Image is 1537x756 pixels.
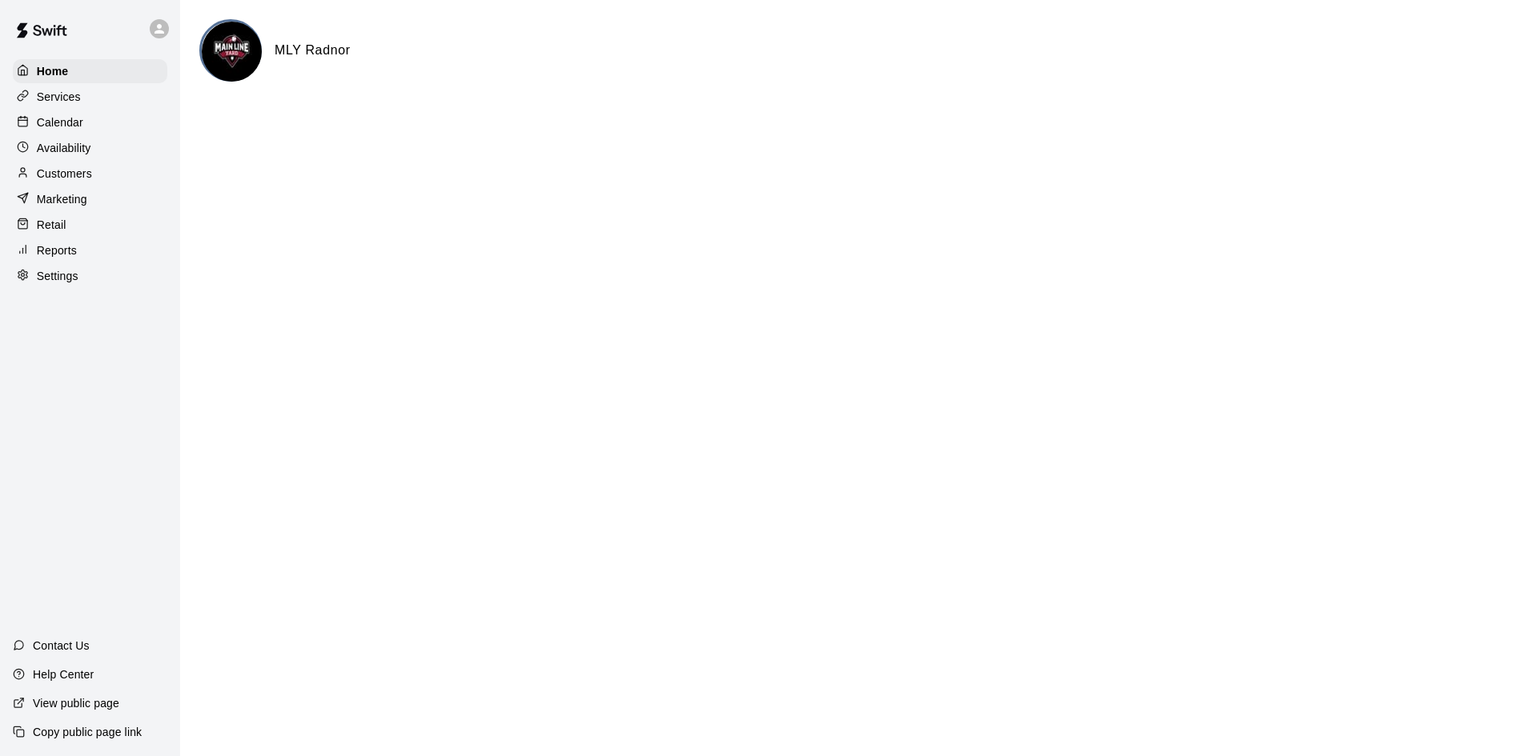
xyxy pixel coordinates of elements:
p: Availability [37,140,91,156]
a: Services [13,85,167,109]
p: Customers [37,166,92,182]
p: Reports [37,242,77,258]
a: Calendar [13,110,167,134]
p: Retail [37,217,66,233]
img: MLY Radnor logo [202,22,262,82]
a: Customers [13,162,167,186]
p: Help Center [33,666,94,682]
a: Home [13,59,167,83]
a: Reports [13,238,167,262]
p: Copy public page link [33,724,142,740]
a: Retail [13,213,167,237]
p: Settings [37,268,78,284]
h6: MLY Radnor [275,40,351,61]
a: Availability [13,136,167,160]
p: View public page [33,695,119,711]
a: Settings [13,264,167,288]
p: Home [37,63,69,79]
p: Services [37,89,81,105]
p: Contact Us [33,638,90,654]
p: Marketing [37,191,87,207]
p: Calendar [37,114,83,130]
a: Marketing [13,187,167,211]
